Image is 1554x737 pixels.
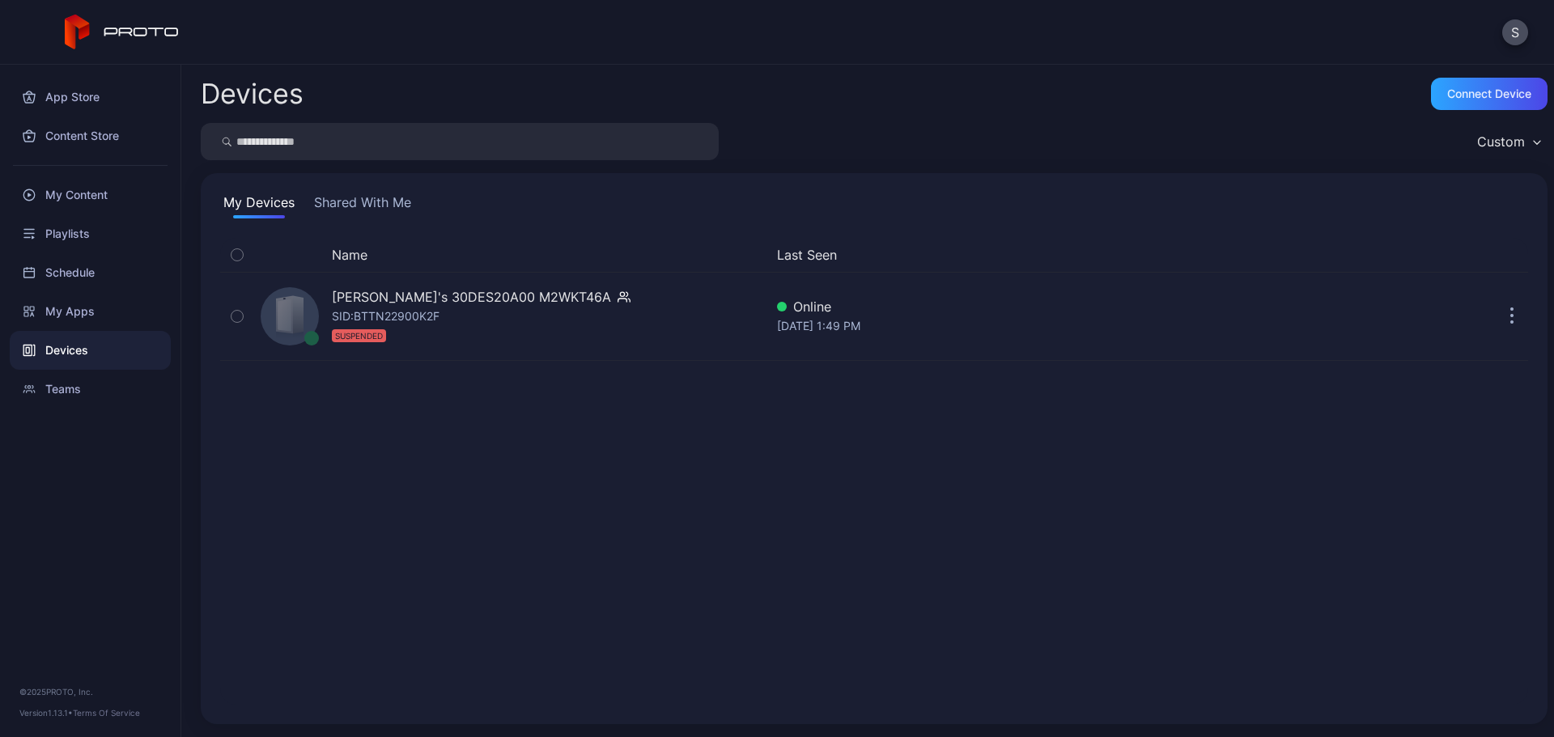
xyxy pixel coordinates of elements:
a: App Store [10,78,171,116]
h2: Devices [201,79,304,108]
div: SUSPENDED [332,329,386,342]
div: Options [1496,245,1528,265]
div: Connect device [1447,87,1531,100]
button: My Devices [220,193,298,218]
a: Playlists [10,214,171,253]
div: Custom [1477,133,1525,150]
a: Schedule [10,253,171,292]
a: My Content [10,176,171,214]
a: Terms Of Service [73,708,140,718]
a: Teams [10,370,171,409]
span: Version 1.13.1 • [19,708,73,718]
button: Connect device [1431,78,1548,110]
a: Devices [10,331,171,370]
div: © 2025 PROTO, Inc. [19,685,161,698]
div: SID: BTTN22900K2F [332,307,439,345]
button: Name [332,245,367,265]
button: Custom [1469,123,1548,160]
a: My Apps [10,292,171,331]
button: Shared With Me [311,193,414,218]
div: Update Device [1331,245,1476,265]
div: Online [777,297,1324,316]
div: [DATE] 1:49 PM [777,316,1324,336]
a: Content Store [10,116,171,155]
button: Last Seen [777,245,1318,265]
button: S [1502,19,1528,45]
div: [PERSON_NAME]'s 30DES20A00 M2WKT46A [332,287,611,307]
